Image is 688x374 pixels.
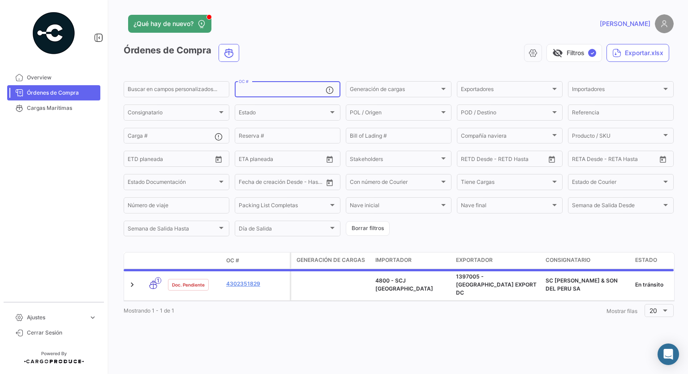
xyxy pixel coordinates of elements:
span: visibility_off [552,48,563,58]
span: Producto / SKU [572,134,662,140]
span: Packing List Completas [239,204,328,210]
button: Open calendar [212,152,225,166]
span: POL / Origen [350,111,439,117]
datatable-header-cell: Consignatario [542,252,632,269]
span: Estado [239,111,328,117]
input: Hasta [594,157,635,163]
span: Generación de cargas [297,256,365,264]
a: Overview [7,70,100,85]
span: Estado de Courier [572,180,662,187]
span: ✓ [588,49,596,57]
span: Consignatario [128,111,217,117]
input: Hasta [483,157,524,163]
span: Exportadores [461,87,550,94]
datatable-header-cell: OC # [223,253,290,268]
button: Open calendar [323,152,336,166]
span: Importadores [572,87,662,94]
span: Día de Salida [239,227,328,233]
input: Desde [128,157,144,163]
input: Desde [239,157,255,163]
span: Cargas Marítimas [27,104,97,112]
span: ¿Qué hay de nuevo? [133,19,193,28]
span: Consignatario [546,256,590,264]
span: SC JOHNSON & SON DEL PERU SA [546,277,618,292]
span: 1397005 - TOLUCA EXPORT DC [456,273,537,296]
span: Overview [27,74,97,82]
a: Cargas Marítimas [7,100,100,116]
span: Compañía naviera [461,134,550,140]
span: Nave final [461,204,550,210]
button: ¿Qué hay de nuevo? [128,15,211,33]
span: Doc. Pendiente [172,281,205,288]
button: Open calendar [545,152,559,166]
input: Desde [572,157,588,163]
button: visibility_offFiltros✓ [546,44,602,62]
input: Desde [461,157,477,163]
a: 4302351829 [226,280,286,288]
datatable-header-cell: Modo de Transporte [142,257,164,264]
span: Ajustes [27,313,85,322]
button: Open calendar [323,176,336,189]
button: Ocean [219,44,239,61]
span: Tiene Cargas [461,180,550,187]
span: Generación de cargas [350,87,439,94]
button: Borrar filtros [346,221,390,236]
input: Desde [239,180,255,187]
img: placeholder-user.png [655,14,674,33]
datatable-header-cell: Estado Doc. [164,257,223,264]
a: Expand/Collapse Row [128,280,137,289]
span: POD / Destino [461,111,550,117]
a: Órdenes de Compra [7,85,100,100]
span: Mostrando 1 - 1 de 1 [124,307,174,314]
datatable-header-cell: Importador [372,252,452,269]
datatable-header-cell: Generación de cargas [291,252,372,269]
span: Cerrar Sesión [27,329,97,337]
span: OC # [226,257,239,265]
button: Open calendar [656,152,670,166]
img: powered-by.png [31,11,76,56]
span: Semana de Salida Desde [572,204,662,210]
input: Hasta [261,180,301,187]
h3: Órdenes de Compra [124,44,242,62]
button: Exportar.xlsx [606,44,669,62]
span: Con número de Courier [350,180,439,187]
span: Semana de Salida Hasta [128,227,217,233]
input: Hasta [261,157,301,163]
span: 20 [649,307,657,314]
span: Mostrar filas [606,308,637,314]
span: [PERSON_NAME] [600,19,650,28]
span: Nave inicial [350,204,439,210]
span: Estado Documentación [128,180,217,187]
span: expand_more [89,313,97,322]
span: Stakeholders [350,157,439,163]
input: Hasta [150,157,190,163]
div: Open Intercom Messenger [658,344,679,365]
datatable-header-cell: Exportador [452,252,542,269]
span: Estado [635,256,657,264]
span: Exportador [456,256,493,264]
span: Órdenes de Compra [27,89,97,97]
span: 1 [155,277,161,284]
span: 4800 - SCJ Perú [375,277,433,292]
span: Importador [375,256,412,264]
